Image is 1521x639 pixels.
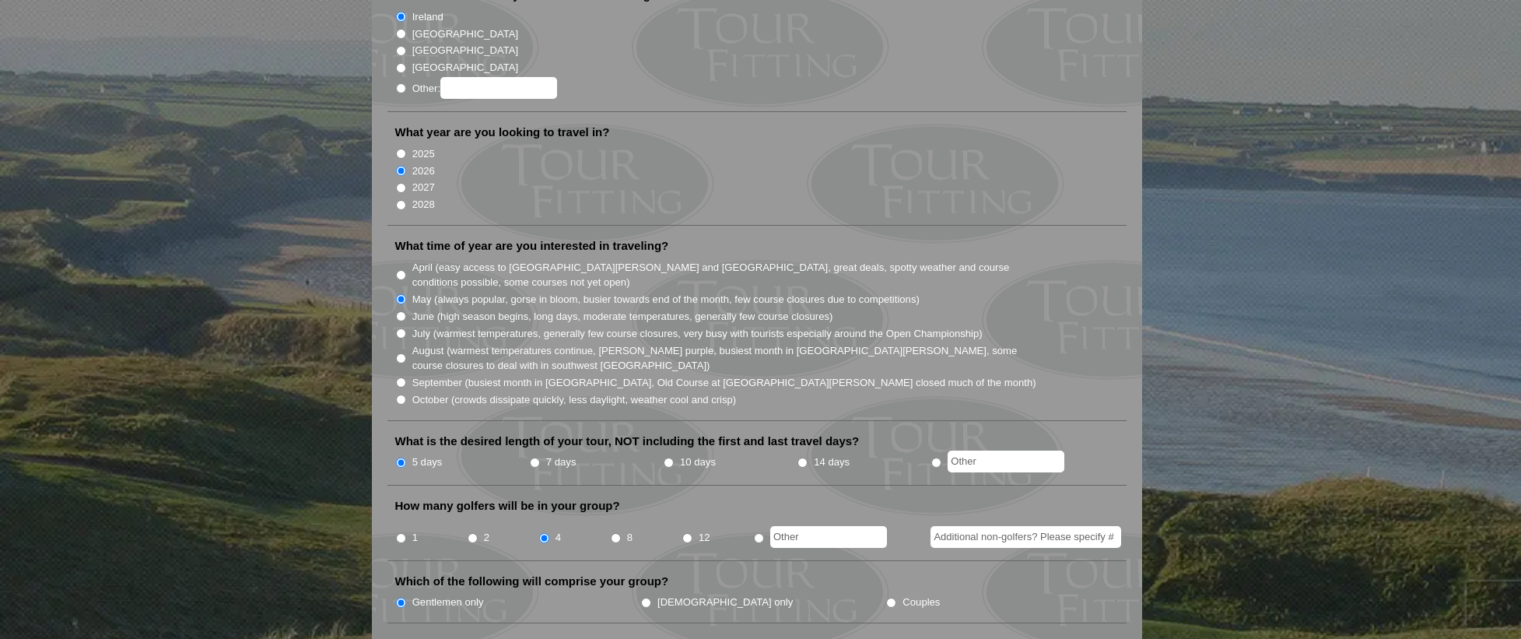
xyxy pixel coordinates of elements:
input: Other: [440,77,557,99]
input: Additional non-golfers? Please specify # [930,526,1121,548]
input: Other [770,526,887,548]
label: 2026 [412,163,435,179]
label: [DEMOGRAPHIC_DATA] only [657,595,793,610]
label: 12 [699,530,710,546]
label: 2028 [412,197,435,212]
label: 2 [484,530,489,546]
label: 7 days [546,455,577,470]
label: 10 days [680,455,716,470]
label: How many golfers will be in your group? [395,498,620,514]
label: Couples [902,595,940,610]
label: What is the desired length of your tour, NOT including the first and last travel days? [395,434,860,449]
label: June (high season begins, long days, moderate temperatures, generally few course closures) [412,309,833,325]
label: Other: [412,77,557,99]
label: 5 days [412,455,443,470]
label: [GEOGRAPHIC_DATA] [412,26,518,42]
label: 8 [627,530,633,546]
label: August (warmest temperatures continue, [PERSON_NAME] purple, busiest month in [GEOGRAPHIC_DATA][P... [412,343,1038,374]
label: 2027 [412,180,435,195]
label: 1 [412,530,418,546]
label: Ireland [412,9,443,25]
label: 4 [555,530,561,546]
label: 2025 [412,146,435,162]
label: April (easy access to [GEOGRAPHIC_DATA][PERSON_NAME] and [GEOGRAPHIC_DATA], great deals, spotty w... [412,260,1038,290]
label: September (busiest month in [GEOGRAPHIC_DATA], Old Course at [GEOGRAPHIC_DATA][PERSON_NAME] close... [412,375,1036,391]
input: Other [948,451,1064,472]
label: 14 days [814,455,850,470]
label: Which of the following will comprise your group? [395,574,669,589]
label: July (warmest temperatures, generally few course closures, very busy with tourists especially aro... [412,326,983,342]
label: May (always popular, gorse in bloom, busier towards end of the month, few course closures due to ... [412,292,920,307]
label: What year are you looking to travel in? [395,125,610,140]
label: Gentlemen only [412,595,484,610]
label: October (crowds dissipate quickly, less daylight, weather cool and crisp) [412,392,737,408]
label: [GEOGRAPHIC_DATA] [412,60,518,75]
label: [GEOGRAPHIC_DATA] [412,43,518,58]
label: What time of year are you interested in traveling? [395,238,669,254]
